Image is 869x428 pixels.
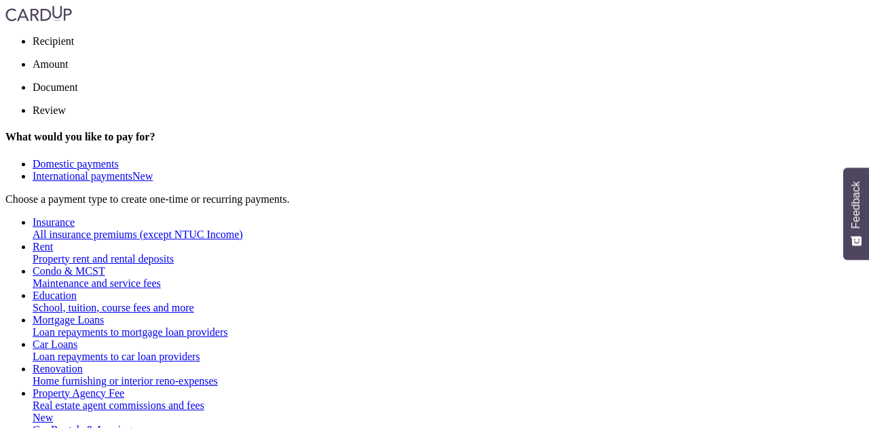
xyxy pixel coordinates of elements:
[33,216,864,241] a: InsuranceAll insurance premiums (except NTUC Income)
[33,58,864,71] p: Amount
[132,170,153,182] span: New
[782,387,855,421] iframe: Opens a widget where you can find more information
[5,5,72,22] img: CardUp
[843,168,869,260] button: Feedback - Show survey
[5,193,864,206] div: Choose a payment type to create one-time or recurring payments.
[33,290,77,301] span: Education
[33,35,864,47] p: Recipient
[33,314,864,338] a: Mortgage LoansLoan repayments to mortgage loan providers
[33,290,864,314] a: EducationSchool, tuition, course fees and more
[850,181,862,229] span: Feedback
[33,81,864,94] p: Document
[33,265,864,290] a: Condo & MCSTMaintenance and service fees
[33,170,864,182] div: International payments
[33,158,864,170] div: Domestic payments
[33,314,104,326] span: Mortgage Loans
[33,387,124,399] span: Property Agency Fee
[33,351,864,363] div: Loan repayments to car loan providers
[33,375,864,387] div: Home furnishing or interior reno-expenses
[33,412,53,423] span: New
[33,400,864,412] div: Real estate agent commissions and fees
[33,387,864,424] a: Property Agency FeeReal estate agent commissions and feesNew
[33,265,105,277] span: Condo & MCST
[5,131,864,143] h4: What would you like to pay for?
[33,216,75,228] span: Insurance
[33,229,864,241] div: All insurance premiums (except NTUC Income)
[33,104,864,117] p: Review
[33,338,77,350] span: Car Loans
[33,338,864,363] a: Car LoansLoan repayments to car loan providers
[33,326,864,338] div: Loan repayments to mortgage loan providers
[33,277,864,290] div: Maintenance and service fees
[33,241,53,252] span: Rent
[33,363,864,387] a: RenovationHome furnishing or interior reno-expenses
[33,363,83,374] span: Renovation
[33,241,864,265] a: RentProperty rent and rental deposits
[33,302,864,314] div: School, tuition, course fees and more
[33,253,864,265] div: Property rent and rental deposits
